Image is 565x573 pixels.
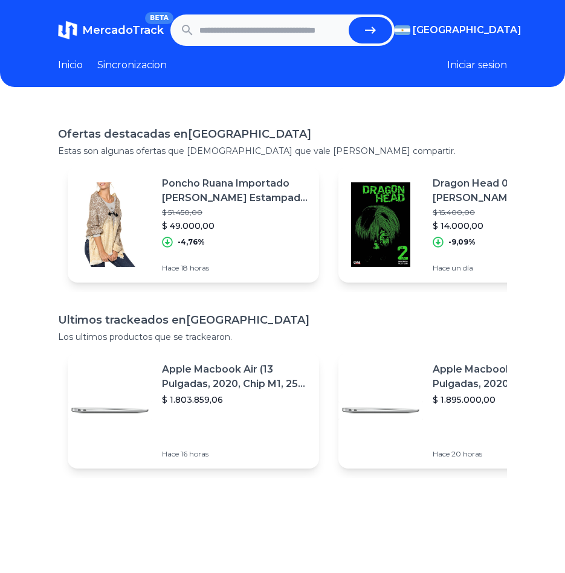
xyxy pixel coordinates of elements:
p: $ 1.803.859,06 [162,394,309,406]
p: -9,09% [448,237,476,247]
img: Featured image [68,182,152,267]
img: Featured image [338,368,423,453]
a: Sincronizacion [97,58,167,72]
span: [GEOGRAPHIC_DATA] [413,23,521,37]
p: -4,76% [178,237,205,247]
button: Iniciar sesion [447,58,507,72]
h1: Ultimos trackeados en [GEOGRAPHIC_DATA] [58,312,507,328]
p: Poncho Ruana Importado [PERSON_NAME] Estampado #a21801 [162,176,309,205]
img: Argentina [395,25,410,35]
p: Los ultimos productos que se trackearon. [58,331,507,343]
img: Featured image [68,368,152,453]
img: MercadoTrack [58,21,77,40]
p: Hace 16 horas [162,449,309,459]
span: BETA [145,12,173,24]
span: MercadoTrack [82,24,164,37]
a: Inicio [58,58,83,72]
img: Featured image [338,182,423,267]
h1: Ofertas destacadas en [GEOGRAPHIC_DATA] [58,126,507,142]
p: $ 49.000,00 [162,220,309,232]
button: [GEOGRAPHIC_DATA] [395,23,507,37]
p: Hace 18 horas [162,263,309,273]
a: Featured imagePoncho Ruana Importado [PERSON_NAME] Estampado #a21801$ 51.450,00$ 49.000,00-4,76%H... [68,167,319,283]
p: Estas son algunas ofertas que [DEMOGRAPHIC_DATA] que vale [PERSON_NAME] compartir. [58,145,507,157]
a: MercadoTrackBETA [58,21,164,40]
a: Featured imageApple Macbook Air (13 Pulgadas, 2020, Chip M1, 256 Gb De Ssd, 8 Gb De Ram) - Plata$... [68,353,319,469]
p: Apple Macbook Air (13 Pulgadas, 2020, Chip M1, 256 Gb De Ssd, 8 Gb De Ram) - Plata [162,362,309,391]
p: $ 51.450,00 [162,208,309,217]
